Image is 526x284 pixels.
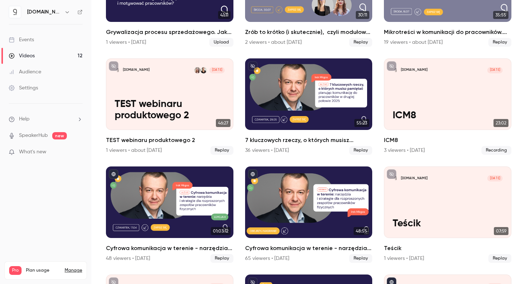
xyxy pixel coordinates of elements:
p: ICM8 [393,110,503,122]
span: Replay [210,146,233,155]
p: Teścik [393,218,503,230]
span: 23:02 [493,119,508,127]
button: published [109,169,118,179]
p: [DOMAIN_NAME] [401,176,427,181]
span: Upload [209,38,233,47]
div: Events [9,36,34,43]
div: 36 viewers • [DATE] [245,147,289,154]
h2: TEST webinaru produktowego 2 [106,136,233,145]
div: Audience [9,68,41,76]
div: 1 viewers • [DATE] [106,39,146,46]
span: Replay [210,254,233,263]
span: 35:55 [493,11,508,19]
span: [DATE] [209,67,225,73]
span: 46:27 [216,119,230,127]
div: 2 viewers • about [DATE] [245,39,302,46]
span: Replay [488,254,511,263]
button: unpublished [387,169,396,179]
div: 19 viewers • about [DATE] [384,39,443,46]
li: TEST webinaru produktowego 2 [106,58,233,155]
div: 1 viewers • [DATE] [384,255,424,262]
span: new [52,132,67,139]
h2: Teścik [384,244,511,253]
li: Cyfrowa komunikacja w terenie - narzędzia i strategie dla rozproszonych zespołów pracowników fizy... [106,166,233,263]
span: Replay [349,254,372,263]
h6: [DOMAIN_NAME] [27,8,61,16]
h2: ICM8 [384,136,511,145]
img: Aleksandra Grabarska-Furtak [194,67,201,73]
div: 1 viewers • about [DATE] [106,147,162,154]
span: What's new [19,148,46,156]
h2: Zrób to krótko (i skutecznie), czyli modułowe kursy w [GEOGRAPHIC_DATA] – o mikrotreściach w szko... [245,28,373,37]
a: Manage [65,268,82,273]
a: 01:03:12Cyfrowa komunikacja w terenie - narzędzia i strategie dla rozproszonych zespołów pracowni... [106,166,233,263]
h2: Cyfrowa komunikacja w terenie - narzędzia i strategie dla rozproszonych zespołów pracowników fizy... [245,244,373,253]
p: [DOMAIN_NAME] [123,68,149,72]
a: 55:237 kluczowych rzeczy, o których musisz pamiętać planując komunikację do pracowników w drugiej... [245,58,373,155]
span: 41:11 [218,11,230,19]
span: [DATE] [487,175,503,181]
p: [DOMAIN_NAME] [401,68,427,72]
span: Help [19,115,30,123]
a: Teścik [DOMAIN_NAME][DATE]Teścik07:59Teścik1 viewers • [DATE]Replay [384,166,511,263]
button: published [248,169,258,179]
a: ICM8[DOMAIN_NAME][DATE]ICM823:02ICM83 viewers • [DATE]Recording [384,58,511,155]
img: quico.io [9,6,21,18]
span: 01:03:12 [211,227,230,235]
button: unpublished [248,61,258,71]
p: TEST webinaru produktowego 2 [115,99,225,122]
img: Monika Duda [201,67,207,73]
li: ICM8 [384,58,511,155]
span: Recording [481,146,511,155]
span: Replay [349,38,372,47]
li: 7 kluczowych rzeczy, o których musisz pamiętać planując komunikację do pracowników w drugiej poło... [245,58,373,155]
button: unpublished [387,61,396,71]
div: Videos [9,52,35,60]
h2: 7 kluczowych rzeczy, o których musisz pamiętać planując komunikację do pracowników w drugiej poło... [245,136,373,145]
span: Pro [9,266,22,275]
li: help-dropdown-opener [9,115,83,123]
span: Replay [349,146,372,155]
span: Plan usage [26,268,60,273]
a: SpeakerHub [19,132,48,139]
span: 30:11 [356,11,369,19]
iframe: Noticeable Trigger [74,149,83,156]
li: Teścik [384,166,511,263]
h2: Grywalizacja procesu sprzedażowego. Jak zbudować angażującą grę i motywować pracowników? [106,28,233,37]
h2: Cyfrowa komunikacja w terenie - narzędzia i strategie dla rozproszonych zespołów pracowników fizy... [106,244,233,253]
h2: Mikrotreści w komunikacji do pracowników. Jak porcjować wiedzę w komunikacji i szkoleniach? [384,28,511,37]
div: Settings [9,84,38,92]
div: 48 viewers • [DATE] [106,255,150,262]
div: 3 viewers • [DATE] [384,147,425,154]
div: 65 viewers • [DATE] [245,255,289,262]
a: TEST webinaru produktowego 2[DOMAIN_NAME]Monika DudaAleksandra Grabarska-Furtak[DATE]TEST webinar... [106,58,233,155]
span: [DATE] [487,67,503,73]
span: Replay [488,38,511,47]
button: unpublished [109,61,118,71]
span: 07:59 [494,227,508,235]
li: Cyfrowa komunikacja w terenie - narzędzia i strategie dla rozproszonych zespołów pracowników fizy... [245,166,373,263]
span: 48:55 [354,227,369,235]
span: 55:23 [354,119,369,127]
a: 48:55Cyfrowa komunikacja w terenie - narzędzia i strategie dla rozproszonych zespołów pracowników... [245,166,373,263]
